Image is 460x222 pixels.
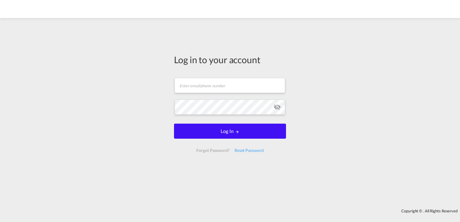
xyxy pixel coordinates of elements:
div: Reset Password [232,145,266,156]
button: LOGIN [174,124,286,139]
md-icon: icon-eye-off [274,103,281,111]
div: Forgot Password? [194,145,232,156]
div: Log in to your account [174,53,286,66]
input: Enter email/phone number [175,78,285,93]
